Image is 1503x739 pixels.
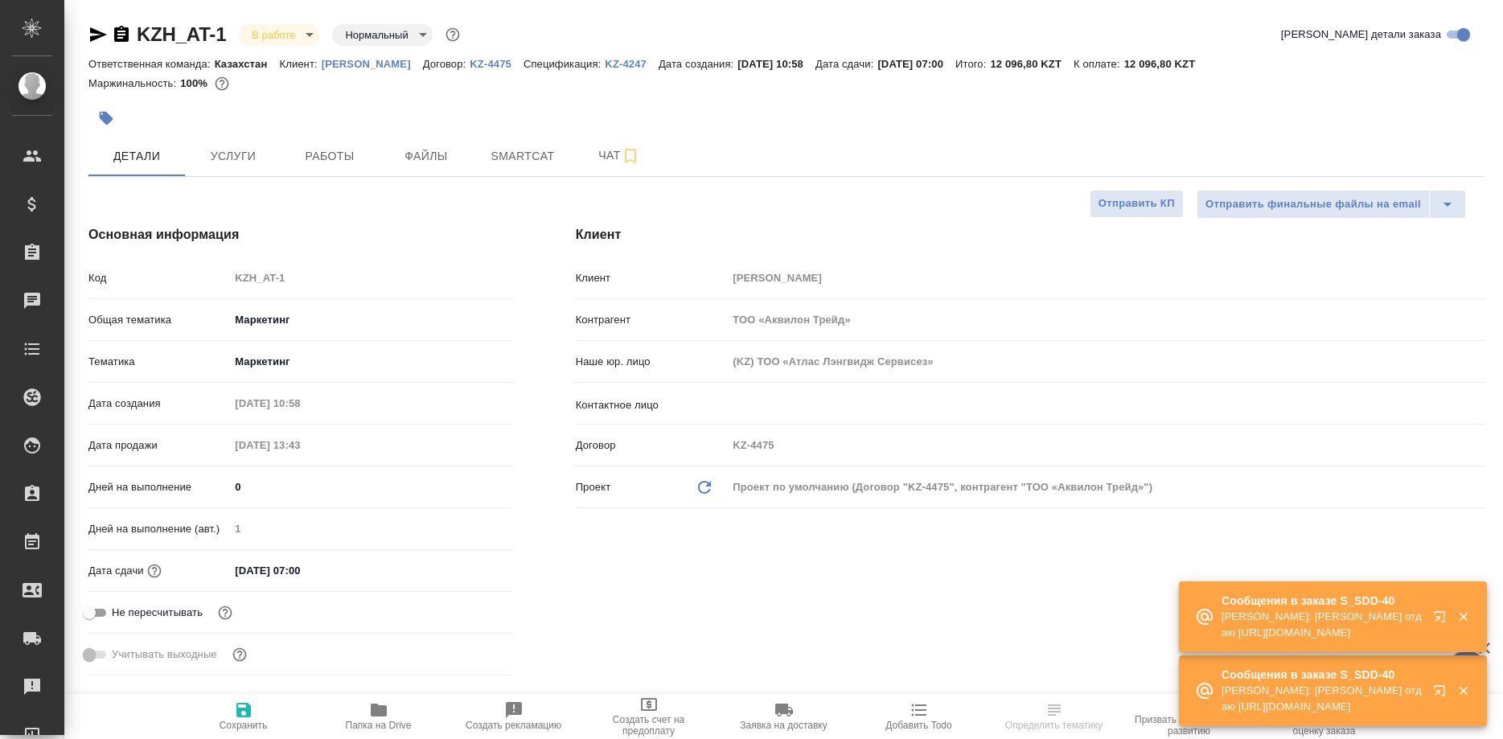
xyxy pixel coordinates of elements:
[229,559,370,582] input: ✎ Введи что-нибудь
[852,694,987,739] button: Добавить Todo
[1005,720,1103,731] span: Определить тематику
[112,605,203,621] span: Не пересчитывать
[815,58,877,70] p: Дата сдачи:
[1205,195,1421,214] span: Отправить финальные файлы на email
[659,58,737,70] p: Дата создания:
[524,58,605,70] p: Спецификация:
[605,56,659,70] a: KZ-4247
[88,25,108,44] button: Скопировать ссылку для ЯМессенджера
[88,312,229,328] p: Общая тематика
[88,270,229,286] p: Код
[727,266,1485,289] input: Пустое поле
[484,146,561,166] span: Smartcat
[737,58,815,70] p: [DATE] 10:58
[88,58,215,70] p: Ответственная команда:
[180,77,211,89] p: 100%
[340,28,413,42] button: Нормальный
[885,720,951,731] span: Добавить Todo
[591,714,707,737] span: Создать счет на предоплату
[605,58,659,70] p: KZ-4247
[88,101,124,136] button: Добавить тэг
[1281,27,1441,43] span: [PERSON_NAME] детали заказа
[1099,195,1175,213] span: Отправить КП
[717,694,852,739] button: Заявка на доставку
[137,23,226,45] a: KZH_AT-1
[470,58,524,70] p: KZ-4475
[88,354,229,370] p: Тематика
[88,396,229,412] p: Дата создания
[98,146,175,166] span: Детали
[311,694,446,739] button: Папка на Drive
[220,720,268,731] span: Сохранить
[195,146,272,166] span: Услуги
[1423,601,1462,639] button: Открыть в новой вкладке
[1124,58,1208,70] p: 12 096,80 KZT
[740,720,827,731] span: Заявка на доставку
[576,397,728,413] p: Контактное лицо
[621,146,640,166] svg: Подписаться
[229,392,370,415] input: Пустое поле
[576,479,611,495] p: Проект
[229,644,250,665] button: Выбери, если сб и вс нужно считать рабочими днями для выполнения заказа.
[229,306,511,334] div: Маркетинг
[112,25,131,44] button: Скопировать ссылку
[229,475,511,499] input: ✎ Введи что-нибудь
[279,58,321,70] p: Клиент:
[576,437,728,454] p: Договор
[987,694,1122,739] button: Определить тематику
[1197,190,1466,219] div: split button
[1222,683,1423,715] p: [PERSON_NAME]: [PERSON_NAME] отдаю [URL][DOMAIN_NAME]
[1222,593,1423,609] p: Сообщения в заказе S_SDD-40
[423,58,470,70] p: Договор:
[322,56,423,70] a: [PERSON_NAME]
[727,308,1485,331] input: Пустое поле
[346,720,412,731] span: Папка на Drive
[727,350,1485,373] input: Пустое поле
[727,433,1485,457] input: Пустое поле
[1131,714,1247,737] span: Призвать менеджера по развитию
[291,146,368,166] span: Работы
[247,28,300,42] button: В работе
[1222,667,1423,683] p: Сообщения в заказе S_SDD-40
[112,647,217,663] span: Учитывать выходные
[388,146,465,166] span: Файлы
[1197,190,1430,219] button: Отправить финальные файлы на email
[211,73,232,94] button: 0.00 KZT;
[470,56,524,70] a: KZ-4475
[88,521,229,537] p: Дней на выполнение (авт.)
[332,24,432,46] div: В работе
[1074,58,1124,70] p: К оплате:
[581,694,717,739] button: Создать счет на предоплату
[239,24,319,46] div: В работе
[88,77,180,89] p: Маржинальность:
[176,694,311,739] button: Сохранить
[990,58,1074,70] p: 12 096,80 KZT
[229,266,511,289] input: Пустое поле
[877,58,955,70] p: [DATE] 07:00
[215,58,280,70] p: Казахстан
[1122,694,1257,739] button: Призвать менеджера по развитию
[466,720,561,731] span: Создать рекламацию
[1447,610,1480,624] button: Закрыть
[88,479,229,495] p: Дней на выполнение
[576,225,1485,244] h4: Клиент
[144,560,165,581] button: Если добавить услуги и заполнить их объемом, то дата рассчитается автоматически
[576,354,728,370] p: Наше юр. лицо
[576,270,728,286] p: Клиент
[229,433,370,457] input: Пустое поле
[955,58,990,70] p: Итого:
[88,437,229,454] p: Дата продажи
[322,58,423,70] p: [PERSON_NAME]
[727,474,1485,501] div: Проект по умолчанию (Договор "KZ-4475", контрагент "ТОО «Аквилон Трейд»")
[442,24,463,45] button: Доп статусы указывают на важность/срочность заказа
[215,602,236,623] button: Включи, если не хочешь, чтобы указанная дата сдачи изменилась после переставления заказа в 'Подтв...
[1447,684,1480,698] button: Закрыть
[229,517,511,540] input: Пустое поле
[1222,609,1423,641] p: [PERSON_NAME]: [PERSON_NAME] отдаю [URL][DOMAIN_NAME]
[88,225,511,244] h4: Основная информация
[446,694,581,739] button: Создать рекламацию
[229,348,511,376] div: Маркетинг
[1423,675,1462,713] button: Открыть в новой вкладке
[1090,190,1184,218] button: Отправить КП
[581,146,658,166] span: Чат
